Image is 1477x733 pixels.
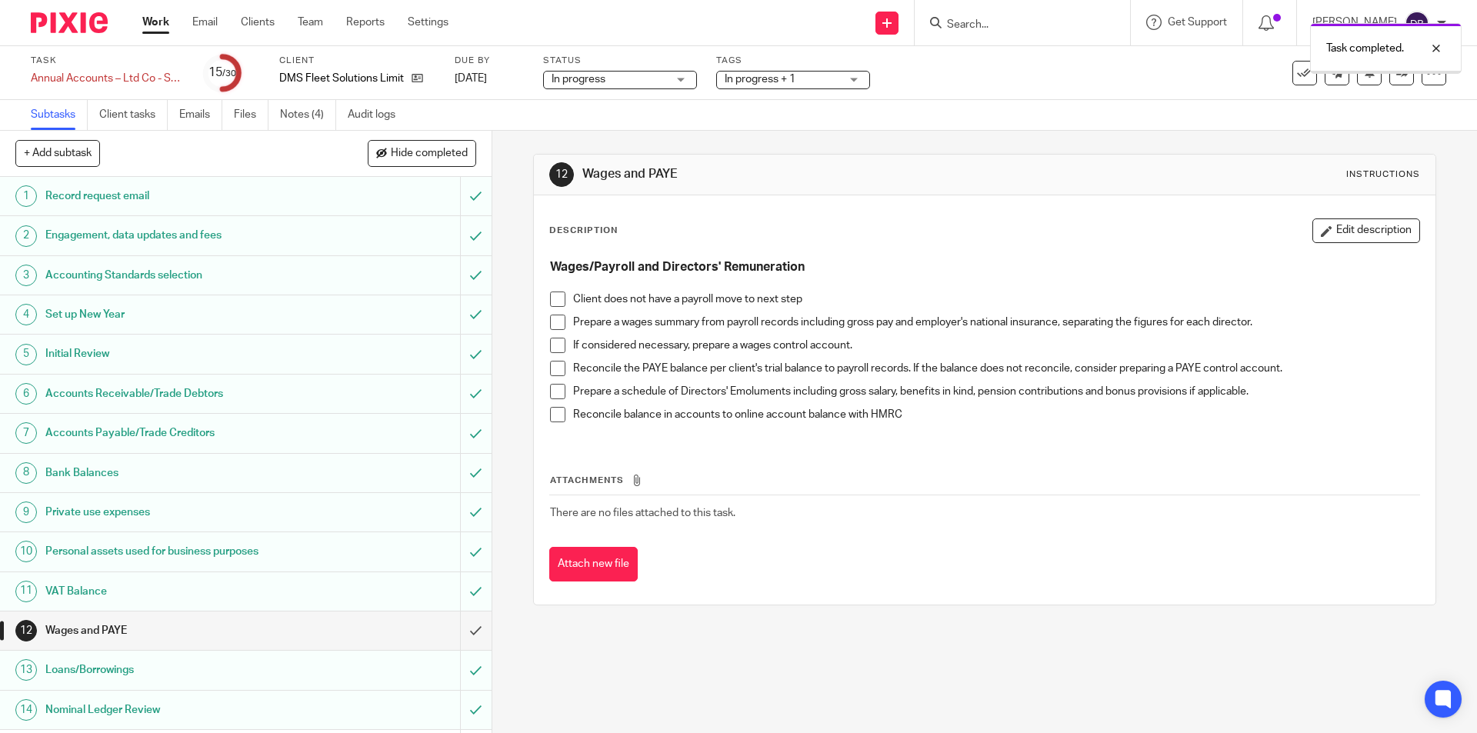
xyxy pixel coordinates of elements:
a: Clients [241,15,275,30]
h1: Nominal Ledger Review [45,698,312,721]
div: Annual Accounts – Ltd Co - Software [31,71,185,86]
a: Emails [179,100,222,130]
h1: Personal assets used for business purposes [45,540,312,563]
div: 9 [15,501,37,523]
p: Reconcile balance in accounts to online account balance with HMRC [573,407,1419,422]
span: In progress + 1 [725,74,795,85]
h1: Private use expenses [45,501,312,524]
span: Attachments [550,476,624,485]
label: Status [543,55,697,67]
button: Edit description [1312,218,1420,243]
div: 13 [15,659,37,681]
span: There are no files attached to this task. [550,508,735,518]
h1: Engagement, data updates and fees [45,224,312,247]
img: Pixie [31,12,108,33]
p: Client does not have a payroll move to next step [573,292,1419,307]
h1: Record request email [45,185,312,208]
span: [DATE] [455,73,487,84]
div: 7 [15,422,37,444]
a: Reports [346,15,385,30]
div: 3 [15,265,37,286]
button: Hide completed [368,140,476,166]
p: Reconcile the PAYE balance per client's trial balance to payroll records. If the balance does not... [573,361,1419,376]
button: Attach new file [549,547,638,581]
h1: Accounts Payable/Trade Creditors [45,421,312,445]
div: 11 [15,581,37,602]
div: 5 [15,344,37,365]
p: Prepare a schedule of Directors' Emoluments including gross salary, benefits in kind, pension con... [573,384,1419,399]
h1: Wages and PAYE [582,166,1018,182]
p: Description [549,225,618,237]
label: Due by [455,55,524,67]
strong: Wages/Payroll and Directors' Remuneration [550,261,805,273]
a: Audit logs [348,100,407,130]
a: Email [192,15,218,30]
div: 2 [15,225,37,247]
a: Work [142,15,169,30]
label: Task [31,55,185,67]
p: DMS Fleet Solutions Limited [279,71,404,86]
h1: Accounting Standards selection [45,264,312,287]
span: Hide completed [391,148,468,160]
a: Files [234,100,268,130]
div: 1 [15,185,37,207]
div: 15 [208,64,236,82]
label: Client [279,55,435,67]
p: Prepare a wages summary from payroll records including gross pay and employer's national insuranc... [573,315,1419,330]
div: Instructions [1346,168,1420,181]
a: Settings [408,15,448,30]
a: Notes (4) [280,100,336,130]
p: If considered necessary, prepare a wages control account. [573,338,1419,353]
h1: Accounts Receivable/Trade Debtors [45,382,312,405]
a: Team [298,15,323,30]
h1: Loans/Borrowings [45,658,312,681]
a: Client tasks [99,100,168,130]
div: 8 [15,462,37,484]
h1: Wages and PAYE [45,619,312,642]
button: + Add subtask [15,140,100,166]
h1: Initial Review [45,342,312,365]
h1: VAT Balance [45,580,312,603]
a: Subtasks [31,100,88,130]
img: svg%3E [1405,11,1429,35]
div: 6 [15,383,37,405]
span: In progress [552,74,605,85]
div: 12 [549,162,574,187]
h1: Bank Balances [45,461,312,485]
p: Task completed. [1326,41,1404,56]
label: Tags [716,55,870,67]
div: 12 [15,620,37,641]
small: /30 [222,69,236,78]
h1: Set up New Year [45,303,312,326]
div: 10 [15,541,37,562]
div: 4 [15,304,37,325]
div: 14 [15,699,37,721]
